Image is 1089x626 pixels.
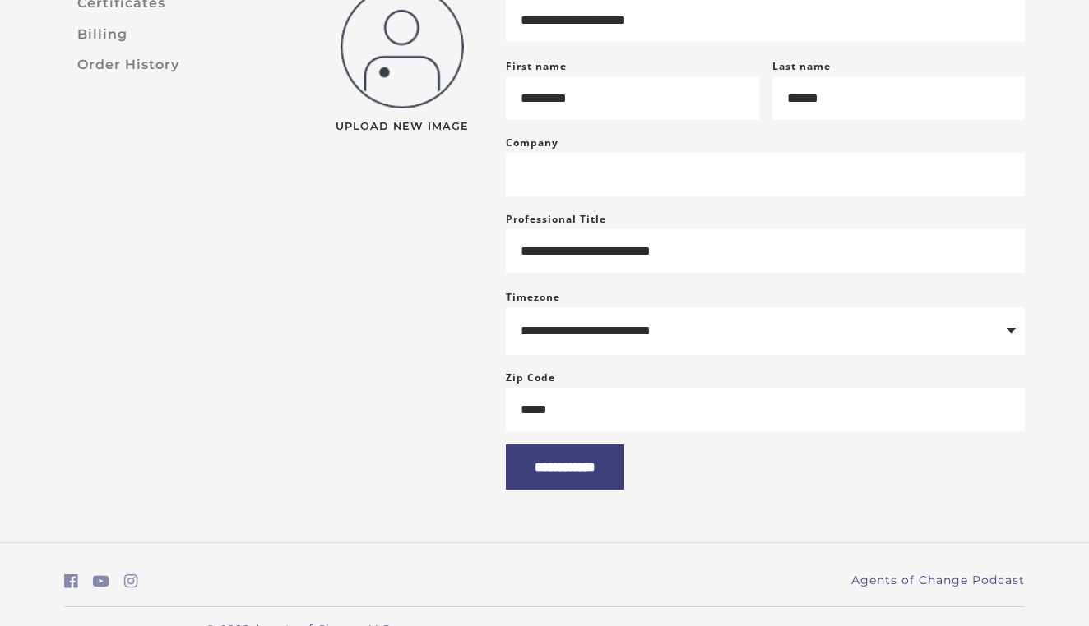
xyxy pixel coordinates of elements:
[506,59,567,73] label: First name
[506,209,606,229] label: Professional Title
[124,573,138,589] i: https://www.instagram.com/agentsofchangeprep/ (Open in a new window)
[506,290,560,304] label: Timezone
[64,19,285,49] a: Billing
[772,59,831,73] label: Last name
[324,122,480,132] span: Upload New Image
[64,49,285,80] a: Order History
[506,368,555,388] label: Zip Code
[64,573,78,589] i: https://www.facebook.com/groups/aswbtestprep (Open in a new window)
[124,569,138,593] a: https://www.instagram.com/agentsofchangeprep/ (Open in a new window)
[506,133,558,153] label: Company
[93,573,109,589] i: https://www.youtube.com/c/AgentsofChangeTestPrepbyMeaganMitchell (Open in a new window)
[64,569,78,593] a: https://www.facebook.com/groups/aswbtestprep (Open in a new window)
[93,569,109,593] a: https://www.youtube.com/c/AgentsofChangeTestPrepbyMeaganMitchell (Open in a new window)
[851,572,1025,589] a: Agents of Change Podcast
